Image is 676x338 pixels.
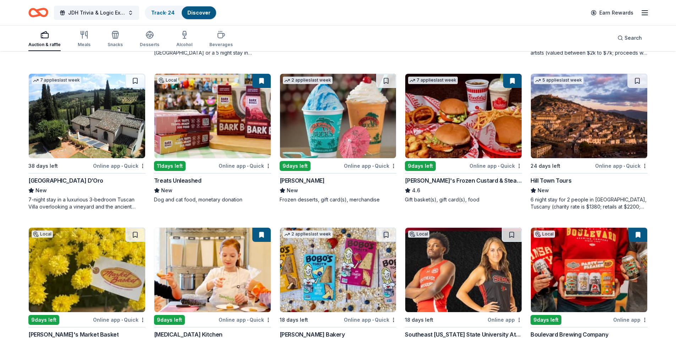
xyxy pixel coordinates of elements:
span: New [161,186,172,195]
img: Image for Hill Town Tours [531,74,647,158]
img: Image for Taste Buds Kitchen [154,228,271,312]
div: Online app Quick [219,315,271,324]
div: Dog and cat food, monetary donation [154,196,271,203]
div: Online app Quick [93,315,145,324]
div: 2 applies last week [283,77,332,84]
div: 9 days left [28,315,59,325]
div: Online app Quick [344,315,396,324]
div: 6 night stay for 2 people in [GEOGRAPHIC_DATA], Tuscany (charity rate is $1380; retails at $2200;... [531,196,648,210]
img: Image for Joe's Market Basket [29,228,145,312]
div: 38 days left [28,162,58,170]
button: Alcohol [176,28,192,51]
span: • [121,317,123,323]
span: • [623,163,625,169]
div: Frozen desserts, gift card(s), merchandise [280,196,397,203]
a: Image for Freddy's Frozen Custard & Steakburgers7 applieslast week9days leftOnline app•Quick[PERS... [405,73,522,203]
span: New [35,186,47,195]
div: 7 applies last week [32,77,81,84]
div: 18 days left [280,316,308,324]
img: Image for Bobo's Bakery [280,228,396,312]
div: Hill Town Tours [531,176,571,185]
button: Track· 24Discover [145,6,217,20]
div: 11 days left [154,161,186,171]
div: Local [408,231,429,238]
button: Auction & raffle [28,28,61,51]
div: [PERSON_NAME]'s Frozen Custard & Steakburgers [405,176,522,185]
button: Desserts [140,28,159,51]
img: Image for Freddy's Frozen Custard & Steakburgers [405,74,522,158]
span: • [498,163,499,169]
button: JDH Trivia & Logic Experience [54,6,139,20]
span: • [372,163,374,169]
span: Search [625,34,642,42]
span: New [287,186,298,195]
img: Image for Southeast Missouri State University Athletics [405,228,522,312]
a: Discover [187,10,210,16]
div: Online app Quick [595,161,648,170]
button: Beverages [209,28,233,51]
div: Gift basket(s), gift card(s), food [405,196,522,203]
a: Home [28,4,48,21]
img: Image for Treats Unleashed [154,74,271,158]
span: • [121,163,123,169]
img: Image for Bahama Buck's [280,74,396,158]
div: Online app [613,315,648,324]
a: Image for Bahama Buck's2 applieslast week9days leftOnline app•Quick[PERSON_NAME]NewFrozen dessert... [280,73,397,203]
a: Earn Rewards [587,6,638,19]
span: • [247,317,248,323]
span: New [538,186,549,195]
div: Auction & raffle [28,42,61,48]
div: Online app Quick [93,161,145,170]
div: Desserts [140,42,159,48]
div: 2 applies last week [283,231,332,238]
div: 9 days left [531,315,561,325]
div: 9 days left [280,161,310,171]
span: • [247,163,248,169]
div: [PERSON_NAME] [280,176,325,185]
span: 4.6 [412,186,420,195]
span: JDH Trivia & Logic Experience [68,9,125,17]
span: • [372,317,374,323]
img: Image for Villa Sogni D’Oro [29,74,145,158]
div: Beverages [209,42,233,48]
div: Treats Unleashed [154,176,202,185]
img: Image for Boulevard Brewing Company [531,228,647,312]
div: Meals [78,42,90,48]
div: 24 days left [531,162,560,170]
a: Image for Villa Sogni D’Oro7 applieslast week38 days leftOnline app•Quick[GEOGRAPHIC_DATA] D’OroN... [28,73,145,210]
div: Online app Quick [469,161,522,170]
div: 7 applies last week [408,77,458,84]
div: Snacks [108,42,123,48]
div: [GEOGRAPHIC_DATA] D’Oro [28,176,103,185]
div: Online app Quick [344,161,396,170]
a: Track· 24 [151,10,175,16]
div: 7-night stay in a luxurious 3-bedroom Tuscan Villa overlooking a vineyard and the ancient walled ... [28,196,145,210]
button: Search [612,31,648,45]
button: Meals [78,28,90,51]
div: Online app [488,315,522,324]
div: Local [32,231,53,238]
div: Local [157,77,178,84]
a: Image for Hill Town Tours 5 applieslast week24 days leftOnline app•QuickHill Town ToursNew6 night... [531,73,648,210]
div: Local [534,231,555,238]
div: 9 days left [154,315,185,325]
div: 9 days left [405,161,436,171]
div: Online app Quick [219,161,271,170]
div: 5 applies last week [534,77,583,84]
button: Snacks [108,28,123,51]
a: Image for Treats UnleashedLocal11days leftOnline app•QuickTreats UnleashedNewDog and cat food, mo... [154,73,271,203]
div: Alcohol [176,42,192,48]
div: 18 days left [405,316,433,324]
